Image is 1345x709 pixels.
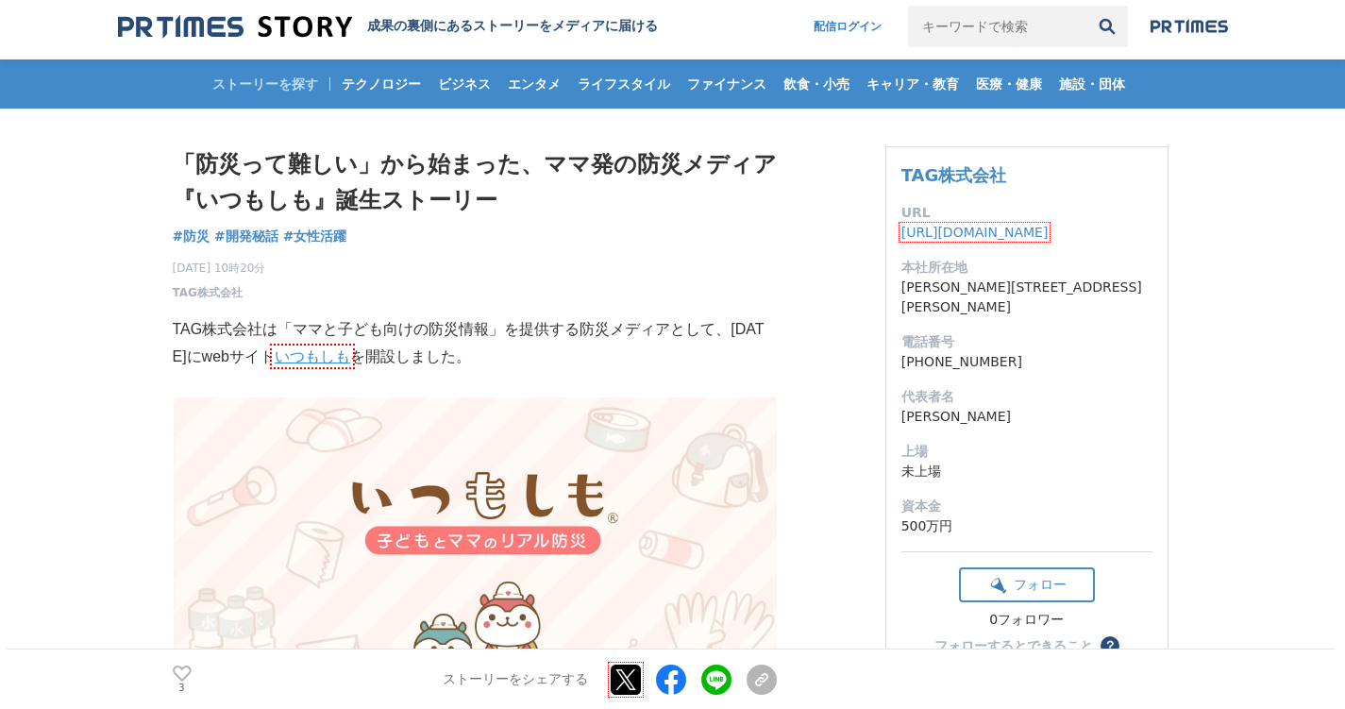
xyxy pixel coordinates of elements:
[173,228,210,245] span: #防災
[901,407,1152,427] dd: [PERSON_NAME]
[901,165,1007,185] a: TAG株式会社
[1086,6,1128,47] button: 検索
[367,18,658,35] h2: 成果の裏側にあるストーリーをメディアに届ける
[118,14,352,40] img: 成果の裏側にあるストーリーをメディアに届ける
[1051,59,1133,109] a: 施設・団体
[1101,636,1119,655] button: ？
[570,76,678,93] span: ライフスタイル
[959,567,1095,602] button: フォロー
[901,462,1152,481] dd: 未上場
[430,59,498,109] a: ビジネス
[901,225,1049,240] a: [URL][DOMAIN_NAME]
[283,227,347,246] a: #女性活躍
[968,76,1050,93] span: 医療・健康
[680,76,774,93] span: ファイナンス
[500,59,568,109] a: エンタメ
[570,59,678,109] a: ライフスタイル
[901,258,1152,278] dt: 本社所在地
[901,278,1152,317] dd: [PERSON_NAME][STREET_ADDRESS][PERSON_NAME]
[173,684,192,693] p: 3
[859,59,967,109] a: キャリア・教育
[776,76,857,93] span: 飲食・小売
[173,260,266,277] span: [DATE] 10時20分
[118,14,658,40] a: 成果の裏側にあるストーリーをメディアに届ける 成果の裏側にあるストーリーをメディアに届ける
[901,352,1152,372] dd: [PHONE_NUMBER]
[908,6,1086,47] input: キーワードで検索
[173,284,243,301] a: TAG株式会社
[500,76,568,93] span: エンタメ
[283,228,347,245] span: #女性活躍
[901,203,1152,223] dt: URL
[901,516,1152,536] dd: 500万円
[901,497,1152,516] dt: 資本金
[680,59,774,109] a: ファイナンス
[776,59,857,109] a: 飲食・小売
[173,316,777,371] p: TAG株式会社は「ママと子ども向けの防災情報」を提供する防災メディアとして、[DATE]にwebサイト を開設しました。
[1103,639,1117,652] span: ？
[214,228,278,245] span: #開発秘話
[901,332,1152,352] dt: 電話番号
[795,6,900,47] a: 配信ログイン
[334,59,429,109] a: テクノロジー
[214,227,278,246] a: #開発秘話
[334,76,429,93] span: テクノロジー
[968,59,1050,109] a: 医療・健康
[901,387,1152,407] dt: 代表者名
[430,76,498,93] span: ビジネス
[275,348,350,364] a: いつもしも
[959,612,1095,629] div: 0フォロワー
[901,442,1152,462] dt: 上場
[443,671,588,688] p: ストーリーをシェアする
[173,227,210,246] a: #防災
[1051,76,1133,93] span: 施設・団体
[859,76,967,93] span: キャリア・教育
[934,639,1093,652] div: フォローするとできること
[173,146,777,219] h1: 「防災って難しい」から始まった、ママ発の防災メディア『いつもしも』誕生ストーリー
[1151,19,1228,34] img: prtimes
